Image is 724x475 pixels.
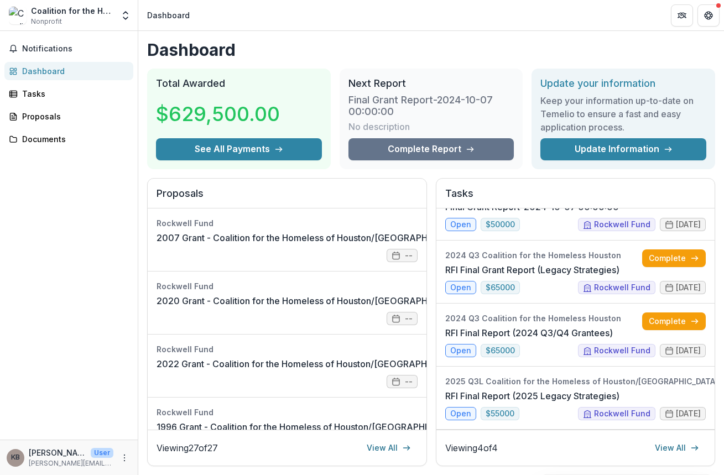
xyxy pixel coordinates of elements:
nav: breadcrumb [143,7,194,23]
a: RFI Final Report (2025 Legacy Strategies) [445,389,619,403]
p: Viewing 27 of 27 [157,441,218,455]
div: Dashboard [22,65,124,77]
div: Tasks [22,88,124,100]
p: Viewing 4 of 4 [445,441,498,455]
a: 2007 Grant - Coalition for the Homeless of Houston/[GEOGRAPHIC_DATA] [157,231,467,244]
a: Tasks [4,85,133,103]
p: No description [348,120,410,133]
h3: Final Grant Report-2024-10-07 00:00:00 [348,94,514,118]
h3: Keep your information up-to-date on Temelio to ensure a fast and easy application process. [540,94,706,134]
h2: Next Report [348,77,514,90]
button: Notifications [4,40,133,58]
a: Complete [642,249,706,267]
p: [PERSON_NAME][EMAIL_ADDRESS][PERSON_NAME][DOMAIN_NAME] [29,458,113,468]
div: Proposals [22,111,124,122]
h1: Dashboard [147,40,715,60]
button: Get Help [697,4,720,27]
h3: $629,500.00 [156,99,280,129]
p: [PERSON_NAME] [29,447,86,458]
h2: Update your information [540,77,706,90]
a: Complete Report [348,138,514,160]
a: 2020 Grant - Coalition for the Homeless of Houston/[GEOGRAPHIC_DATA] [157,294,467,307]
div: Katina Baldwin [11,454,20,461]
a: Dashboard [4,62,133,80]
a: 1996 Grant - Coalition for the Homeless of Houston/[GEOGRAPHIC_DATA] [157,420,465,434]
button: Open entity switcher [118,4,133,27]
span: Notifications [22,44,129,54]
a: View All [360,439,418,457]
h2: Tasks [445,187,706,208]
a: Documents [4,130,133,148]
p: User [91,448,113,458]
a: Update Information [540,138,706,160]
a: RFI Final Grant Report (Legacy Strategies) [445,263,619,276]
button: See All Payments [156,138,322,160]
img: Coalition for the Homeless of Houston/Harris County [9,7,27,24]
span: Nonprofit [31,17,62,27]
a: Final Grant Report-2024-10-07 00:00:00 [445,200,619,213]
a: 2022 Grant - Coalition for the Homeless of Houston/[GEOGRAPHIC_DATA] [157,357,467,370]
a: Complete [642,312,706,330]
button: More [118,451,131,464]
h2: Total Awarded [156,77,322,90]
button: Partners [671,4,693,27]
div: Coalition for the Homeless of Houston/[GEOGRAPHIC_DATA] [31,5,113,17]
a: Proposals [4,107,133,126]
h2: Proposals [157,187,418,208]
a: View All [648,439,706,457]
a: RFI Final Report (2024 Q3/Q4 Grantees) [445,326,613,340]
div: Dashboard [147,9,190,21]
div: Documents [22,133,124,145]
